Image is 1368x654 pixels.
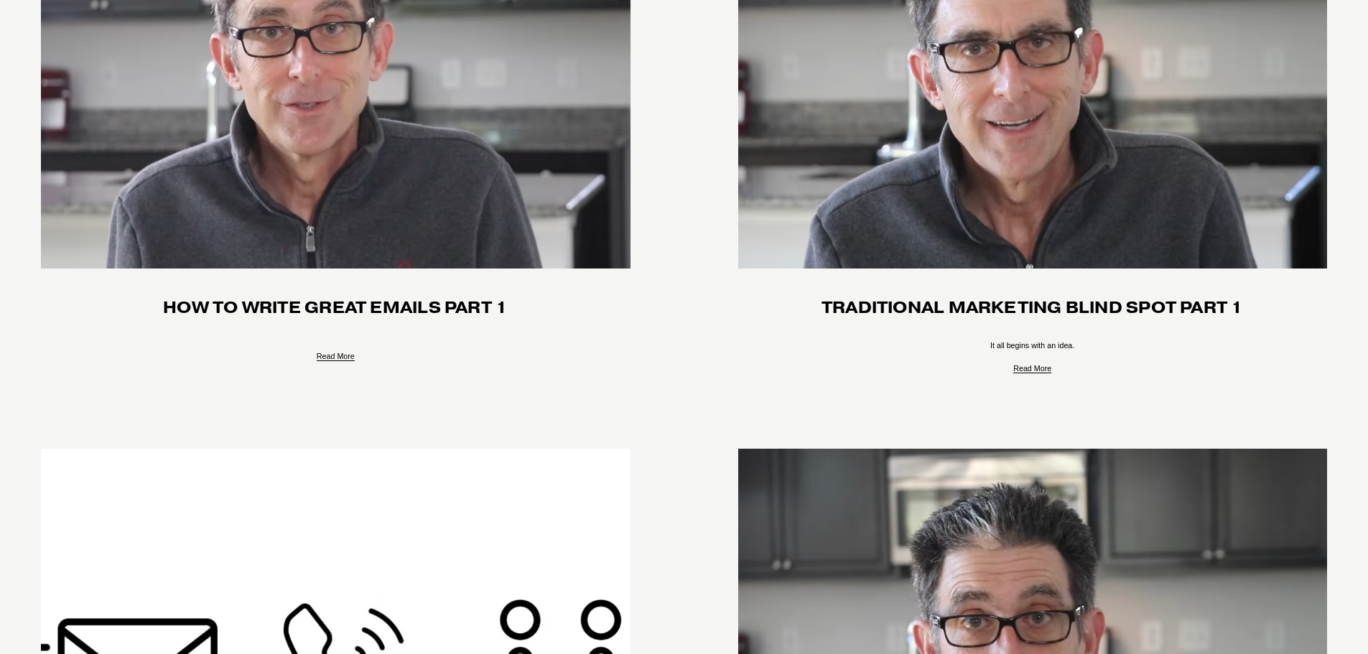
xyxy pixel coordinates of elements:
a: Traditional Marketing Blind Spot Part 1 [822,297,1244,317]
a: Read More [317,340,355,363]
a: Read More [1013,352,1051,375]
a: How to Write Great Emails Part 1 [163,297,508,317]
p: It all begins with an idea. [738,340,1327,352]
